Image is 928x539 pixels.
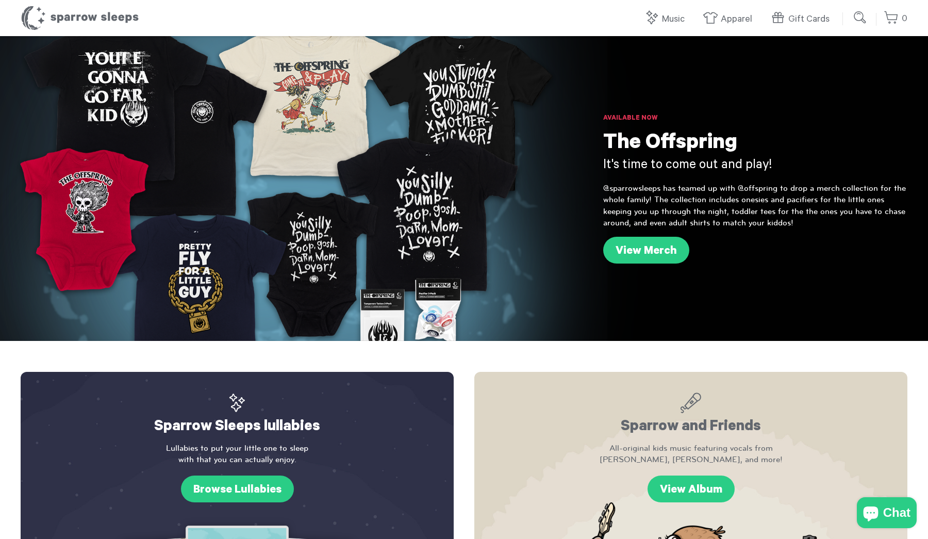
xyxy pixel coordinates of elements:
[41,443,433,466] p: Lullabies to put your little one to sleep
[854,497,920,531] inbox-online-store-chat: Shopify online store chat
[495,443,887,466] p: All-original kids music featuring vocals from
[648,476,735,502] a: View Album
[41,454,433,465] span: with that you can actually enjoy.
[603,132,907,157] h1: The Offspring
[21,5,139,31] h1: Sparrow Sleeps
[603,237,689,264] a: View Merch
[603,113,907,124] h6: Available Now
[770,8,835,30] a: Gift Cards
[41,393,433,437] h2: Sparrow Sleeps lullabies
[850,7,871,28] input: Submit
[644,8,690,30] a: Music
[495,454,887,465] span: [PERSON_NAME], [PERSON_NAME], and more!
[603,157,907,175] h3: It's time to come out and play!
[703,8,757,30] a: Apparel
[495,393,887,437] h2: Sparrow and Friends
[603,183,907,229] p: @sparrowsleeps has teamed up with @offspring to drop a merch collection for the whole family! The...
[181,476,294,502] a: Browse Lullabies
[884,8,907,30] a: 0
